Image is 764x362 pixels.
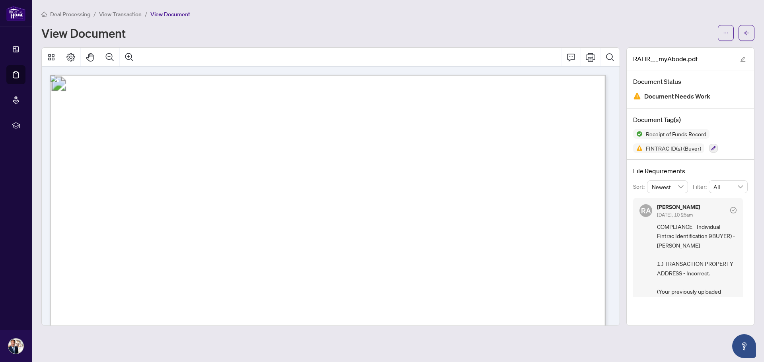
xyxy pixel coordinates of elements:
button: Open asap [732,334,756,358]
span: View Document [150,11,190,18]
p: Sort: [633,182,647,191]
span: All [713,181,743,193]
span: [DATE], 10:25am [657,212,693,218]
h4: Document Status [633,77,748,86]
p: Filter: [693,182,709,191]
span: FINTRAC ID(s) (Buyer) [643,145,704,151]
h5: [PERSON_NAME] [657,204,700,210]
span: RAHR___myAbode.pdf [633,54,698,64]
span: Newest [652,181,684,193]
h4: File Requirements [633,166,748,176]
h4: Document Tag(s) [633,115,748,124]
span: edit [740,56,746,62]
img: Profile Icon [8,339,23,354]
span: View Transaction [99,11,142,18]
li: / [145,10,147,19]
img: Document Status [633,92,641,100]
span: RA [641,205,651,216]
span: Deal Processing [50,11,90,18]
img: Status Icon [633,129,643,139]
img: Status Icon [633,143,643,153]
span: check-circle [730,207,737,213]
span: Receipt of Funds Record [643,131,709,137]
span: arrow-left [744,30,749,36]
span: home [41,12,47,17]
span: Document Needs Work [644,91,710,102]
li: / [94,10,96,19]
span: ellipsis [723,30,729,36]
img: logo [6,6,25,21]
h1: View Document [41,27,126,39]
